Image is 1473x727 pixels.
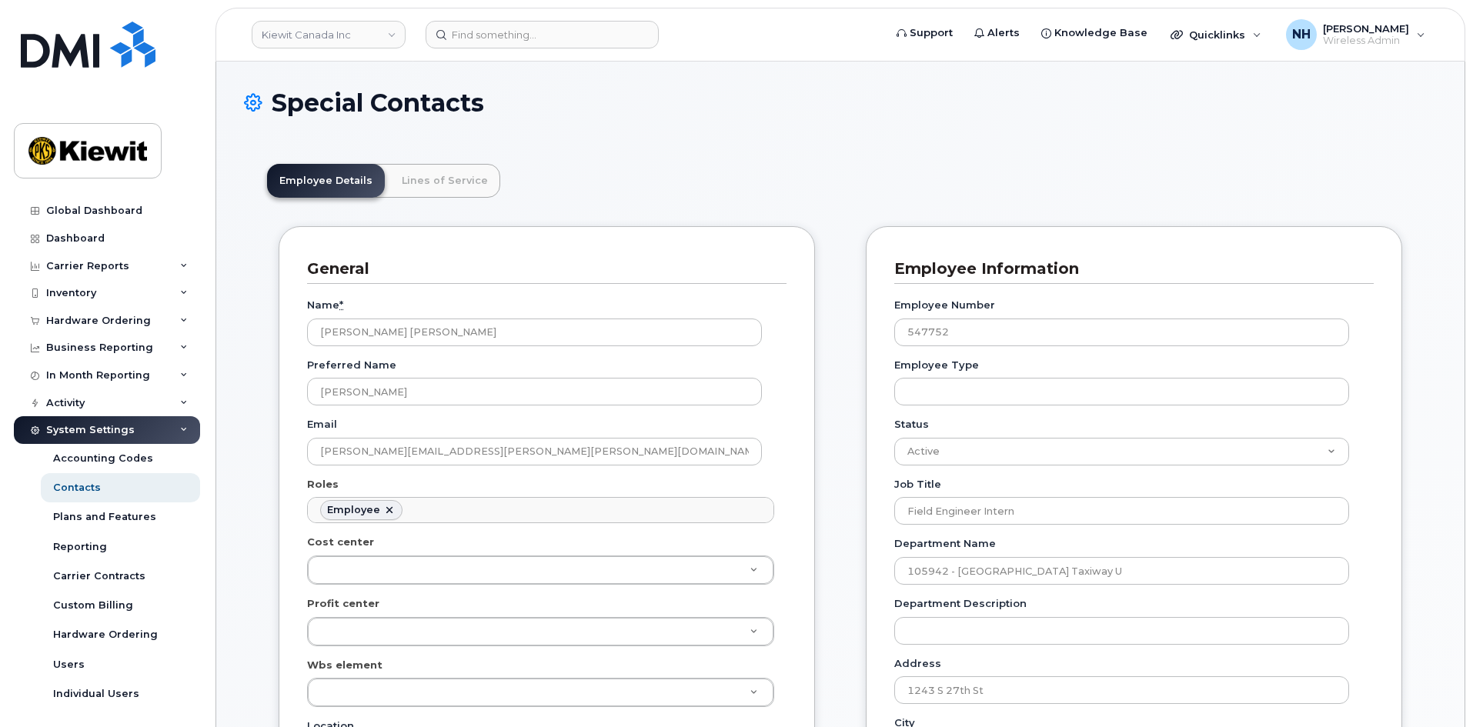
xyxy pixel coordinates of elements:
[894,477,941,492] label: Job Title
[307,258,775,279] h3: General
[894,258,1362,279] h3: Employee Information
[327,504,380,516] div: Employee
[894,358,979,372] label: Employee Type
[244,89,1437,116] h1: Special Contacts
[894,536,996,551] label: Department Name
[894,656,941,671] label: Address
[307,477,339,492] label: Roles
[307,596,379,611] label: Profit center
[307,417,337,432] label: Email
[894,298,995,312] label: Employee Number
[894,417,929,432] label: Status
[307,358,396,372] label: Preferred Name
[389,164,500,198] a: Lines of Service
[267,164,385,198] a: Employee Details
[307,298,343,312] label: Name
[307,535,374,549] label: Cost center
[894,596,1027,611] label: Department Description
[307,658,382,672] label: Wbs element
[339,298,343,311] abbr: required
